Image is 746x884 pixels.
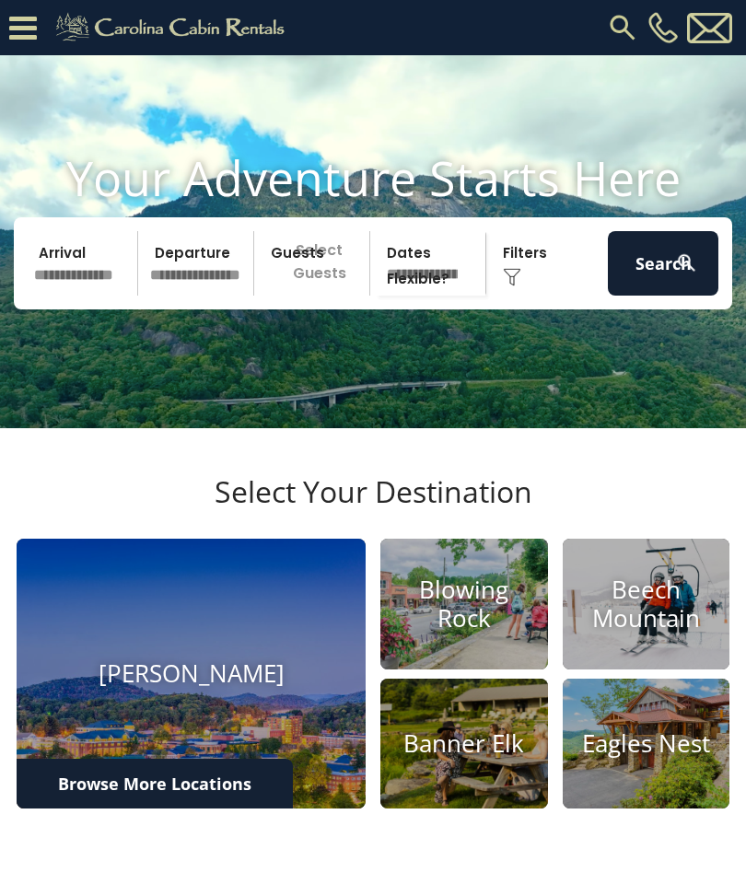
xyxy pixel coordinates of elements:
a: Browse More Locations [17,759,293,808]
h4: Beech Mountain [563,576,730,633]
img: filter--v1.png [503,268,521,286]
img: search-regular.svg [606,11,639,44]
h4: Eagles Nest [563,729,730,758]
h4: [PERSON_NAME] [17,659,366,688]
img: search-regular-white.png [675,251,698,274]
h4: Blowing Rock [380,576,548,633]
a: Eagles Nest [563,679,730,809]
a: Blowing Rock [380,539,548,669]
a: Beech Mountain [563,539,730,669]
a: [PHONE_NUMBER] [644,12,682,43]
h3: Select Your Destination [14,474,732,539]
img: Khaki-logo.png [46,9,300,46]
button: Search [608,231,718,296]
p: Select Guests [260,231,369,296]
h1: Your Adventure Starts Here [14,149,732,206]
h4: Banner Elk [380,729,548,758]
a: [PERSON_NAME] [17,539,366,808]
a: Banner Elk [380,679,548,809]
